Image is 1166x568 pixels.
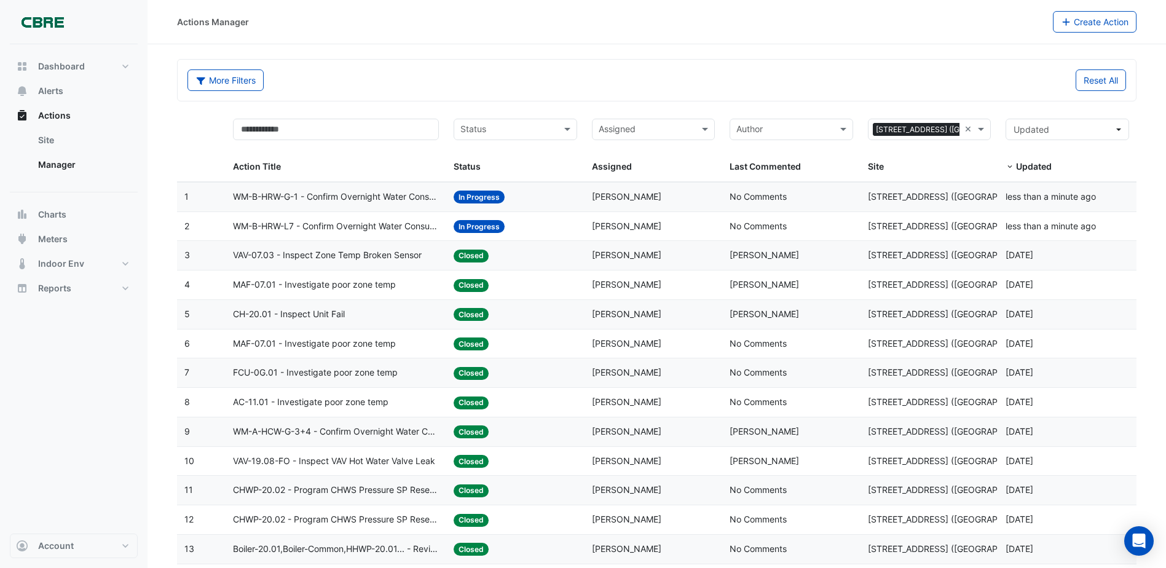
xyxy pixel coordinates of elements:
[454,455,489,468] span: Closed
[16,208,28,221] app-icon: Charts
[10,227,138,251] button: Meters
[868,250,1043,260] span: [STREET_ADDRESS] ([GEOGRAPHIC_DATA])
[1006,279,1033,290] span: 2025-09-15T11:30:11.186
[184,221,189,231] span: 2
[184,456,194,466] span: 10
[38,233,68,245] span: Meters
[1006,514,1033,524] span: 2025-09-11T13:57:57.835
[184,514,194,524] span: 12
[868,543,1043,554] span: [STREET_ADDRESS] ([GEOGRAPHIC_DATA])
[730,221,787,231] span: No Comments
[592,514,661,524] span: [PERSON_NAME]
[233,366,398,380] span: FCU-0G.01 - Investigate poor zone temp
[868,484,1043,495] span: [STREET_ADDRESS] ([GEOGRAPHIC_DATA])
[730,543,787,554] span: No Comments
[10,276,138,301] button: Reports
[233,395,388,409] span: AC-11.01 - Investigate poor zone temp
[1014,124,1049,135] span: Updated
[184,367,189,377] span: 7
[592,338,661,349] span: [PERSON_NAME]
[233,248,422,262] span: VAV-07.03 - Inspect Zone Temp Broken Sensor
[730,396,787,407] span: No Comments
[233,161,281,172] span: Action Title
[177,15,249,28] div: Actions Manager
[454,514,489,527] span: Closed
[16,233,28,245] app-icon: Meters
[454,484,489,497] span: Closed
[868,396,1043,407] span: [STREET_ADDRESS] ([GEOGRAPHIC_DATA])
[184,309,190,319] span: 5
[868,191,1043,202] span: [STREET_ADDRESS] ([GEOGRAPHIC_DATA])
[10,128,138,182] div: Actions
[233,307,345,321] span: CH-20.01 - Inspect Unit Fail
[38,282,71,294] span: Reports
[1006,396,1033,407] span: 2025-09-15T06:29:49.404
[1006,426,1033,436] span: 2025-09-15T06:28:59.498
[1006,456,1033,466] span: 2025-09-12T10:06:28.868
[454,279,489,292] span: Closed
[730,426,799,436] span: [PERSON_NAME]
[184,396,190,407] span: 8
[454,191,505,203] span: In Progress
[38,208,66,221] span: Charts
[868,456,1043,466] span: [STREET_ADDRESS] ([GEOGRAPHIC_DATA])
[1006,309,1033,319] span: 2025-09-15T08:07:25.408
[184,543,194,554] span: 13
[233,219,439,234] span: WM-B-HRW-L7 - Confirm Overnight Water Consumption
[233,278,396,292] span: MAF-07.01 - Investigate poor zone temp
[1016,161,1052,172] span: Updated
[16,258,28,270] app-icon: Indoor Env
[10,54,138,79] button: Dashboard
[1053,11,1137,33] button: Create Action
[868,367,1043,377] span: [STREET_ADDRESS] ([GEOGRAPHIC_DATA])
[10,534,138,558] button: Account
[233,542,439,556] span: Boiler-20.01,Boiler-Common,HHWP-20.01... - Review Unit Overheating (Energy Waste)
[233,513,439,527] span: CHWP-20.02 - Program CHWS Pressure SP Reset Missing Strategy (Energy Saving)
[1124,526,1154,556] div: Open Intercom Messenger
[233,483,439,497] span: CHWP-20.02 - Program CHWS Pressure SP Reset Missing Strategy (Energy Saving)
[454,250,489,262] span: Closed
[233,190,439,204] span: WM-B-HRW-G-1 - Confirm Overnight Water Consumption
[730,250,799,260] span: [PERSON_NAME]
[592,456,661,466] span: [PERSON_NAME]
[454,396,489,409] span: Closed
[730,161,801,172] span: Last Commented
[38,109,71,122] span: Actions
[730,309,799,319] span: [PERSON_NAME]
[16,85,28,97] app-icon: Alerts
[16,109,28,122] app-icon: Actions
[38,258,84,270] span: Indoor Env
[592,279,661,290] span: [PERSON_NAME]
[730,484,787,495] span: No Comments
[16,60,28,73] app-icon: Dashboard
[868,161,884,172] span: Site
[15,10,70,34] img: Company Logo
[730,514,787,524] span: No Comments
[184,191,189,202] span: 1
[28,152,138,177] a: Manager
[28,128,138,152] a: Site
[1006,119,1129,140] button: Updated
[730,367,787,377] span: No Comments
[454,220,505,233] span: In Progress
[38,540,74,552] span: Account
[730,279,799,290] span: [PERSON_NAME]
[592,221,661,231] span: [PERSON_NAME]
[964,122,975,136] span: Clear
[1006,338,1033,349] span: 2025-09-15T06:30:02.295
[454,543,489,556] span: Closed
[592,426,661,436] span: [PERSON_NAME]
[10,202,138,227] button: Charts
[592,543,661,554] span: [PERSON_NAME]
[233,337,396,351] span: MAF-07.01 - Investigate poor zone temp
[592,191,661,202] span: [PERSON_NAME]
[10,251,138,276] button: Indoor Env
[730,338,787,349] span: No Comments
[592,161,632,172] span: Assigned
[10,103,138,128] button: Actions
[1006,221,1096,231] span: 2025-09-22T12:44:38.446
[38,85,63,97] span: Alerts
[592,484,661,495] span: [PERSON_NAME]
[454,367,489,380] span: Closed
[592,396,661,407] span: [PERSON_NAME]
